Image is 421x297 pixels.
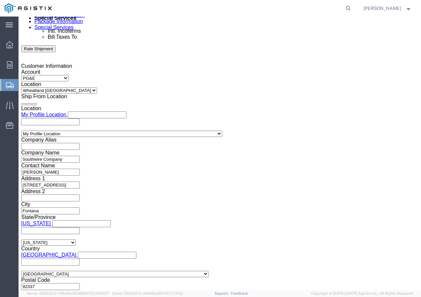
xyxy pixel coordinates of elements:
[26,291,109,295] span: Server: 2025.20.0-734e5bc92d9
[5,3,52,13] img: logo
[363,4,412,12] button: [PERSON_NAME]
[19,17,421,290] iframe: FS Legacy Container
[82,291,109,295] span: [DATE] 09:51:07
[231,291,248,295] a: Feedback
[311,291,413,296] span: Copyright © [DATE]-[DATE] Agistix Inc., All Rights Reserved
[112,291,183,295] span: Client: 2025.20.0-e640dba
[158,291,183,295] span: [DATE] 17:21:12
[363,5,401,12] span: Chavonnie Witherspoon
[214,291,231,295] a: Support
